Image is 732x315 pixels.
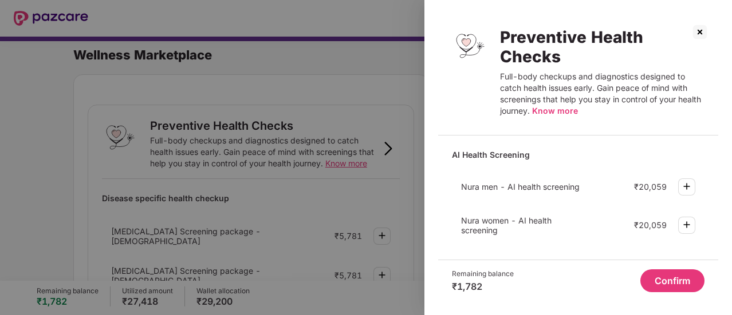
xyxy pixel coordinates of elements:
img: svg+xml;base64,PHN2ZyBpZD0iUGx1cy0zMngzMiIgeG1sbnM9Imh0dHA6Ly93d3cudzMub3JnLzIwMDAvc3ZnIiB3aWR0aD... [680,218,694,232]
div: Preventive Health Checks [500,27,705,66]
div: Remaining balance [452,269,514,278]
div: Full-body checkups and diagnostics designed to catch health issues early. Gain peace of mind with... [500,71,705,117]
div: ₹20,059 [634,182,667,192]
div: AI Health Screening [452,145,705,165]
div: ₹1,782 [452,281,514,292]
div: ₹20,059 [634,220,667,230]
img: Preventive Health Checks [452,27,489,64]
img: svg+xml;base64,PHN2ZyBpZD0iUGx1cy0zMngzMiIgeG1sbnM9Imh0dHA6Ly93d3cudzMub3JnLzIwMDAvc3ZnIiB3aWR0aD... [680,180,694,193]
div: Disease specific health checkup [452,255,705,275]
button: Confirm [640,269,705,292]
span: Nura women - AI health screening [461,216,552,235]
span: Know more [532,106,578,115]
span: Nura men - AI health screening [461,182,580,192]
img: svg+xml;base64,PHN2ZyBpZD0iQ3Jvc3MtMzJ4MzIiIHhtbG5zPSJodHRwOi8vd3d3LnczLm9yZy8yMDAwL3N2ZyIgd2lkdG... [691,23,709,41]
